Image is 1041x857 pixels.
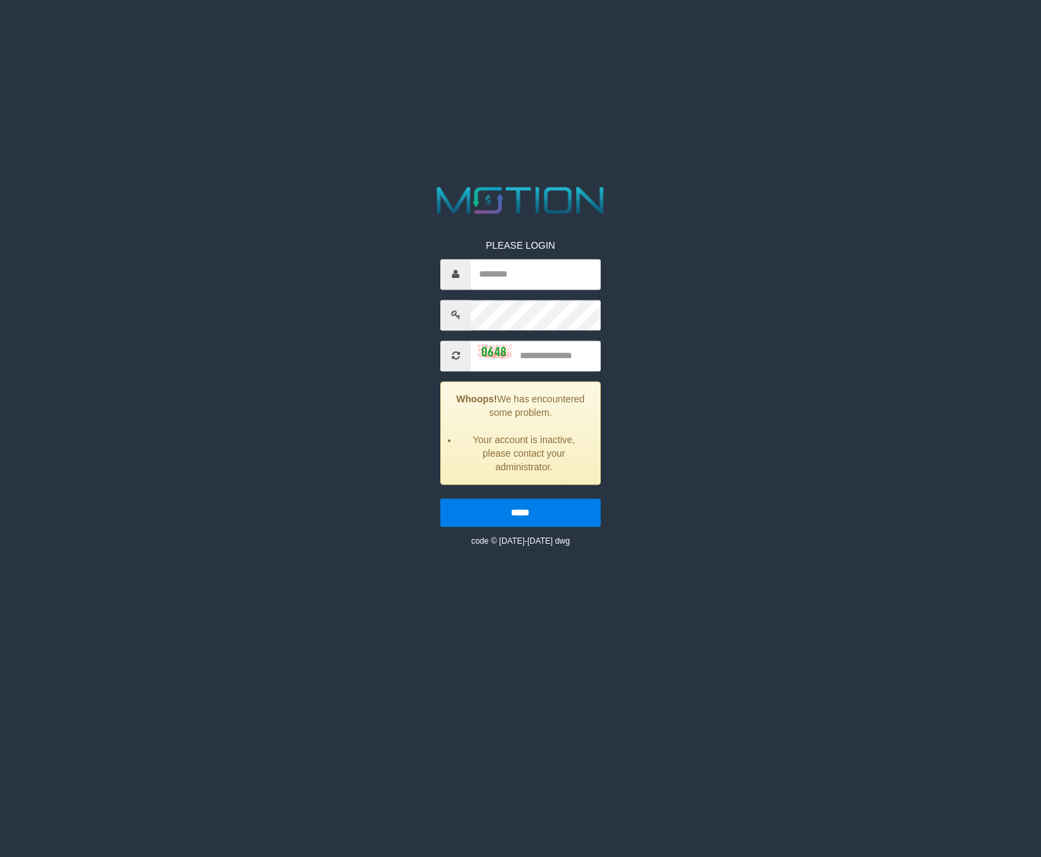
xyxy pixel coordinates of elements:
div: We has encountered some problem. [440,381,600,485]
img: MOTION_logo.png [429,182,612,218]
li: Your account is inactive, please contact your administrator. [458,433,589,474]
img: captcha [478,345,512,359]
strong: Whoops! [457,393,497,404]
small: code © [DATE]-[DATE] dwg [471,536,569,546]
p: PLEASE LOGIN [440,239,600,252]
